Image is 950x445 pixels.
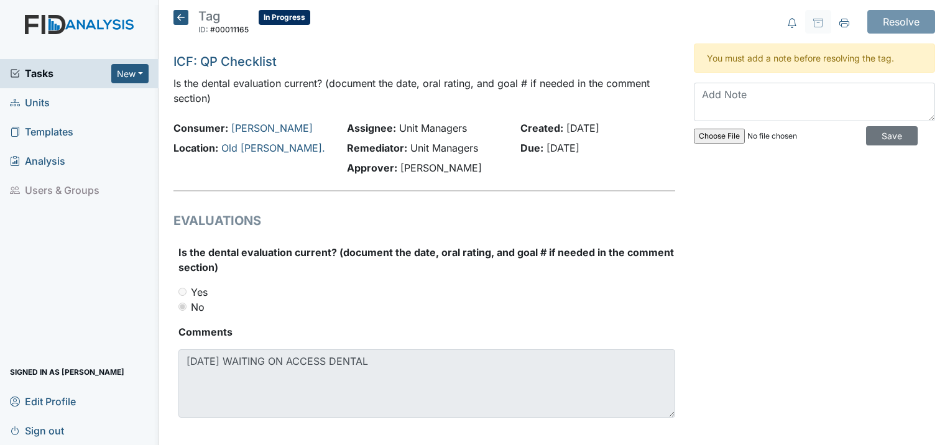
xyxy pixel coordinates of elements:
[400,162,482,174] span: [PERSON_NAME]
[10,152,65,171] span: Analysis
[347,162,397,174] strong: Approver:
[173,76,675,106] p: Is the dental evaluation current? (document the date, oral rating, and goal # if needed in the co...
[231,122,313,134] a: [PERSON_NAME]
[173,122,228,134] strong: Consumer:
[191,285,208,300] label: Yes
[410,142,478,154] span: Unit Managers
[111,64,149,83] button: New
[259,10,310,25] span: In Progress
[178,288,187,296] input: Yes
[347,122,396,134] strong: Assignee:
[866,126,918,145] input: Save
[566,122,599,134] span: [DATE]
[10,392,76,411] span: Edit Profile
[221,142,325,154] a: Old [PERSON_NAME].
[178,349,675,418] textarea: [DATE] WAITING ON ACCESS DENTAL
[399,122,467,134] span: Unit Managers
[520,142,543,154] strong: Due:
[173,211,675,230] h1: EVALUATIONS
[178,303,187,311] input: No
[546,142,579,154] span: [DATE]
[173,54,277,69] a: ICF: QP Checklist
[10,421,64,440] span: Sign out
[347,142,407,154] strong: Remediator:
[867,10,935,34] input: Resolve
[191,300,205,314] label: No
[198,25,208,34] span: ID:
[10,122,73,142] span: Templates
[178,245,675,275] label: Is the dental evaluation current? (document the date, oral rating, and goal # if needed in the co...
[10,93,50,112] span: Units
[178,324,675,339] strong: Comments
[210,25,249,34] span: #00011165
[10,362,124,382] span: Signed in as [PERSON_NAME]
[173,142,218,154] strong: Location:
[694,44,935,73] div: You must add a note before resolving the tag.
[198,9,220,24] span: Tag
[10,66,111,81] a: Tasks
[520,122,563,134] strong: Created:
